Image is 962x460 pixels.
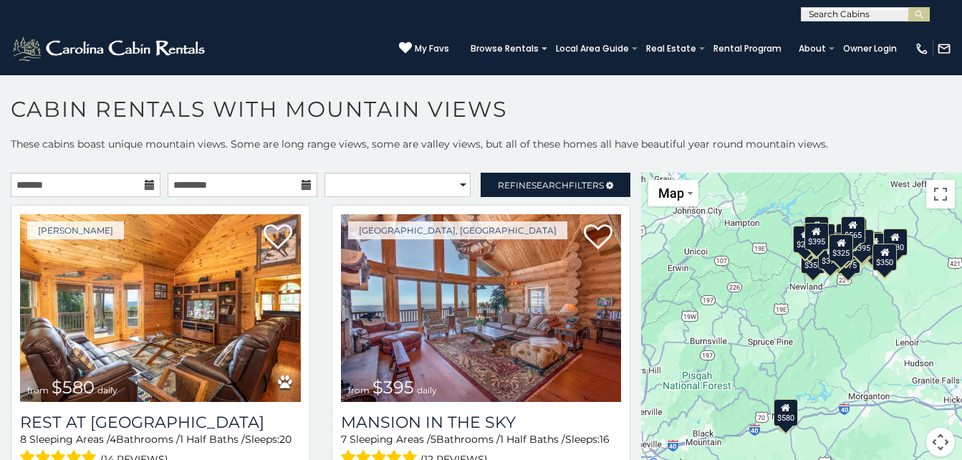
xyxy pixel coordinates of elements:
[926,428,955,456] button: Map camera controls
[417,385,437,396] span: daily
[341,433,347,446] span: 7
[706,39,789,59] a: Rental Program
[415,42,449,55] span: My Favs
[600,433,610,446] span: 16
[841,216,865,244] div: $565
[27,221,124,239] a: [PERSON_NAME]
[872,244,897,271] div: $350
[883,229,908,256] div: $930
[500,433,565,446] span: 1 Half Baths /
[937,42,951,56] img: mail-regular-white.png
[348,221,567,239] a: [GEOGRAPHIC_DATA], [GEOGRAPHIC_DATA]
[793,226,817,253] div: $295
[52,377,95,398] span: $580
[20,214,301,402] img: Rest at Mountain Crest
[481,173,630,197] a: RefineSearchFilters
[584,223,612,253] a: Add to favorites
[97,385,117,396] span: daily
[110,433,116,446] span: 4
[431,433,436,446] span: 5
[829,234,854,262] div: $325
[498,180,604,191] span: Refine Filters
[549,39,636,59] a: Local Area Guide
[836,39,904,59] a: Owner Login
[648,180,698,206] button: Change map style
[20,433,27,446] span: 8
[801,246,825,274] div: $355
[774,399,798,426] div: $580
[639,39,703,59] a: Real Estate
[804,216,829,244] div: $325
[341,214,622,402] img: Mansion In The Sky
[27,385,49,396] span: from
[399,42,449,56] a: My Favs
[348,385,370,396] span: from
[180,433,245,446] span: 1 Half Baths /
[20,413,301,432] h3: Rest at Mountain Crest
[20,214,301,402] a: Rest at Mountain Crest from $580 daily
[463,39,546,59] a: Browse Rentals
[341,214,622,402] a: Mansion In The Sky from $395 daily
[804,223,829,250] div: $395
[819,242,843,269] div: $375
[372,377,414,398] span: $395
[915,42,929,56] img: phone-regular-white.png
[341,413,622,432] a: Mansion In The Sky
[531,180,569,191] span: Search
[658,186,684,201] span: Map
[11,34,209,63] img: White-1-2.png
[20,413,301,432] a: Rest at [GEOGRAPHIC_DATA]
[926,180,955,209] button: Toggle fullscreen view
[792,39,833,59] a: About
[264,223,292,253] a: Add to favorites
[279,433,292,446] span: 20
